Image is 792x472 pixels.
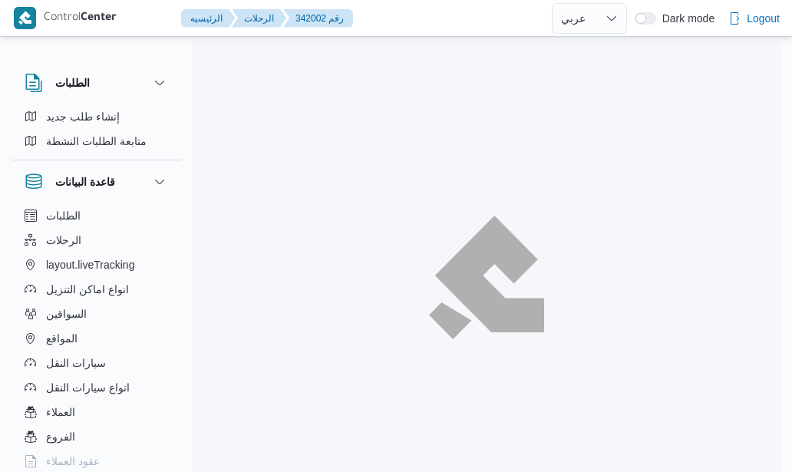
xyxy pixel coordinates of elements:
[25,173,169,191] button: قاعدة البيانات
[55,74,90,92] h3: الطلبات
[747,9,780,28] span: Logout
[232,9,286,28] button: الرحلات
[18,400,175,424] button: العملاء
[46,206,81,225] span: الطلبات
[656,12,714,25] span: Dark mode
[18,302,175,326] button: السواقين
[46,354,106,372] span: سيارات النقل
[46,452,100,470] span: عقود العملاء
[722,3,786,34] button: Logout
[18,104,175,129] button: إنشاء طلب جديد
[18,228,175,253] button: الرحلات
[12,104,181,160] div: الطلبات
[18,277,175,302] button: انواع اماكن التنزيل
[25,74,169,92] button: الطلبات
[46,378,130,397] span: انواع سيارات النقل
[46,132,147,150] span: متابعة الطلبات النشطة
[55,173,115,191] h3: قاعدة البيانات
[46,305,87,323] span: السواقين
[46,280,129,299] span: انواع اماكن التنزيل
[18,203,175,228] button: الطلبات
[46,107,120,126] span: إنشاء طلب جديد
[18,253,175,277] button: layout.liveTracking
[14,7,36,29] img: X8yXhbKr1z7QwAAAABJRU5ErkJggg==
[18,129,175,153] button: متابعة الطلبات النشطة
[434,220,540,334] img: ILLA Logo
[46,403,75,421] span: العملاء
[18,351,175,375] button: سيارات النقل
[181,9,235,28] button: الرئيسيه
[46,329,78,348] span: المواقع
[18,326,175,351] button: المواقع
[18,424,175,449] button: الفروع
[283,9,353,28] button: 342002 رقم
[46,256,134,274] span: layout.liveTracking
[46,427,75,446] span: الفروع
[81,12,117,25] b: Center
[46,231,81,249] span: الرحلات
[18,375,175,400] button: انواع سيارات النقل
